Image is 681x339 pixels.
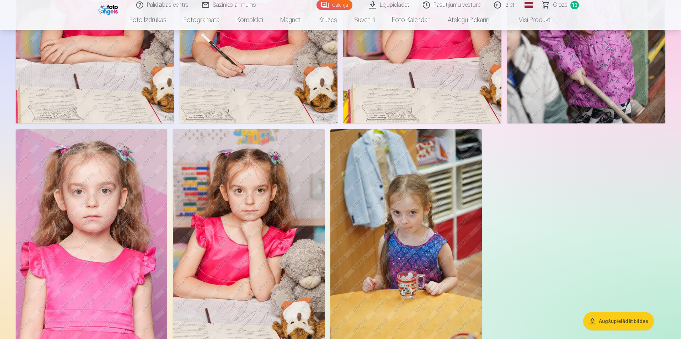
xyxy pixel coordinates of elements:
a: Suvenīri [346,10,383,30]
button: Augšupielādēt bildes [583,312,654,330]
a: Magnēti [272,10,310,30]
a: Foto kalendāri [383,10,439,30]
a: Visi produkti [499,10,560,30]
img: /fa1 [98,3,120,15]
span: 13 [570,1,579,9]
a: Foto izdrukas [121,10,175,30]
span: Grozs [553,1,568,9]
a: Fotogrāmata [175,10,228,30]
a: Krūzes [310,10,346,30]
a: Atslēgu piekariņi [439,10,499,30]
a: Komplekti [228,10,272,30]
